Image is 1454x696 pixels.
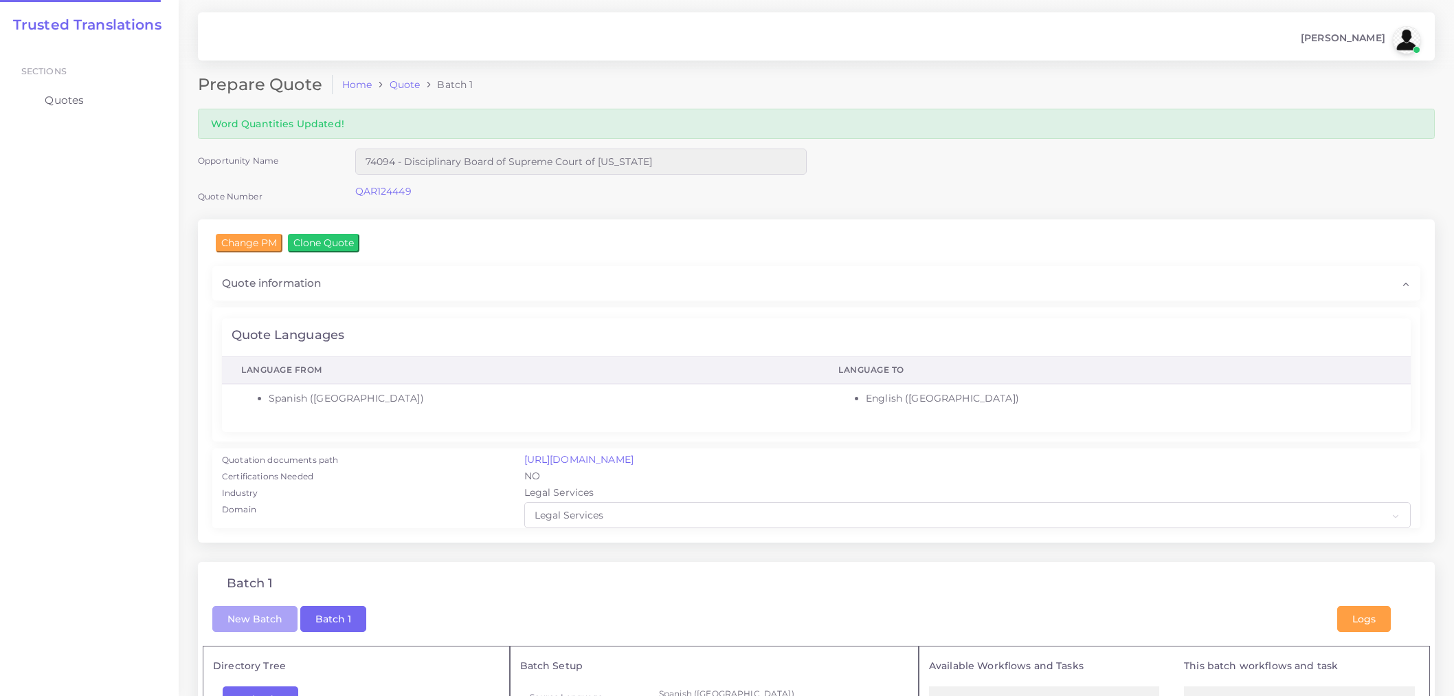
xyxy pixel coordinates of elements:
[269,391,800,406] li: Spanish ([GEOGRAPHIC_DATA])
[198,75,333,95] h2: Prepare Quote
[222,357,819,384] th: Language From
[232,328,344,343] h4: Quote Languages
[3,17,161,33] a: Trusted Translations
[1301,33,1385,43] span: [PERSON_NAME]
[45,93,84,108] span: Quotes
[212,606,298,632] button: New Batch
[222,276,321,291] span: Quote information
[212,612,298,624] a: New Batch
[1352,613,1376,625] span: Logs
[355,185,412,197] a: QAR124449
[227,576,273,591] h4: Batch 1
[222,503,256,516] label: Domain
[213,660,500,672] h5: Directory Tree
[1294,26,1425,54] a: [PERSON_NAME]avatar
[929,660,1160,672] h5: Available Workflows and Tasks
[819,357,1411,384] th: Language To
[1337,606,1391,632] button: Logs
[288,234,359,252] input: Clone Quote
[222,454,338,466] label: Quotation documents path
[420,78,473,91] li: Batch 1
[1184,660,1415,672] h5: This batch workflows and task
[1393,26,1420,54] img: avatar
[222,487,258,499] label: Industry
[520,660,908,672] h5: Batch Setup
[198,109,1435,138] div: Word Quantities Updated!
[212,266,1420,301] div: Quote information
[300,606,366,632] button: Batch 1
[515,486,1421,502] div: Legal Services
[216,234,282,252] input: Change PM
[10,86,168,115] a: Quotes
[198,155,278,166] label: Opportunity Name
[524,453,634,466] a: [URL][DOMAIN_NAME]
[21,66,67,76] span: Sections
[198,191,262,202] label: Quote Number
[300,612,366,624] a: Batch 1
[222,470,313,483] label: Certifications Needed
[390,78,421,91] a: Quote
[342,78,372,91] a: Home
[515,469,1421,486] div: NO
[866,391,1391,406] li: English ([GEOGRAPHIC_DATA])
